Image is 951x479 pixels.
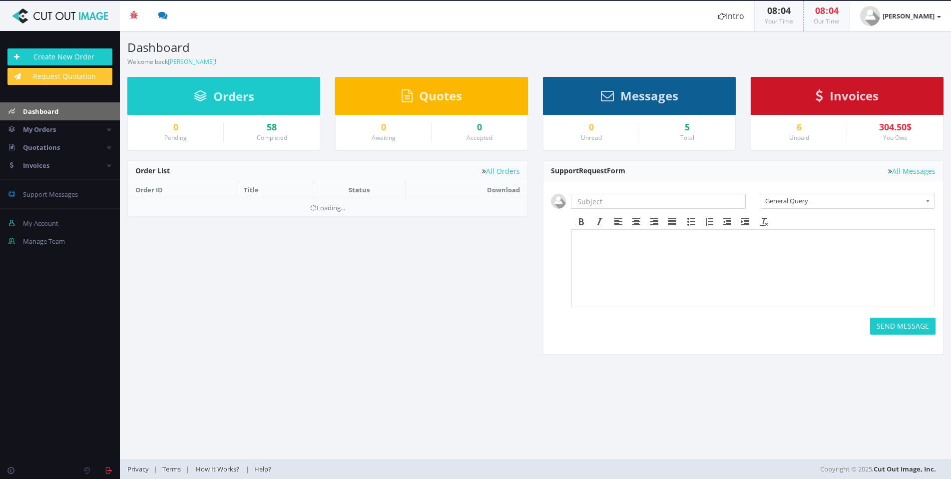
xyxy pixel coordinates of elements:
span: 04 [829,4,839,16]
small: Unread [581,133,602,142]
span: Quotes [419,87,462,104]
th: Status [313,181,406,199]
strong: [PERSON_NAME] [883,11,935,20]
a: How It Works? [189,465,246,474]
img: timthumb.php [860,6,880,26]
a: Create New Order [7,48,112,65]
th: Title [236,181,313,199]
a: Orders [194,94,254,103]
a: All Messages [888,167,936,175]
div: 304.50$ [855,122,936,132]
span: Support Form [551,166,625,175]
span: Orders [213,88,254,104]
a: 0 [135,122,216,132]
small: Accepted [467,133,492,142]
span: Messages [620,87,678,104]
small: Your Time [765,17,793,25]
div: Italic [590,215,608,228]
span: 04 [781,4,791,16]
a: 58 [231,122,312,132]
div: Decrease indent [718,215,736,228]
span: My Account [23,219,58,228]
span: Invoices [830,87,879,104]
a: Request Quotation [7,68,112,85]
a: Messages [601,93,678,102]
div: Clear formatting [755,215,773,228]
div: Align right [645,215,663,228]
a: Privacy [127,465,154,474]
a: 0 [439,122,520,132]
div: 5 [647,122,728,132]
span: General Query [765,194,921,207]
small: Pending [164,133,187,142]
iframe: Rich Text Area. Press ALT-F9 for menu. Press ALT-F10 for toolbar. Press ALT-0 for help [572,230,935,307]
span: : [825,4,829,16]
small: Total [680,133,694,142]
div: Bold [572,215,590,228]
div: Increase indent [736,215,754,228]
a: Quotes [402,93,462,102]
div: Numbered list [700,215,718,228]
span: 08 [767,4,777,16]
span: Support Messages [23,190,78,199]
span: Quotations [23,143,60,152]
span: Copyright © 2025, [820,464,936,474]
div: Justify [663,215,681,228]
span: My Orders [23,125,56,134]
a: 0 [343,122,424,132]
small: You Owe [883,133,908,142]
span: How It Works? [196,465,239,474]
span: Dashboard [23,107,58,116]
div: Align left [609,215,627,228]
td: Loading... [128,199,527,216]
img: user_default.jpg [551,194,566,209]
div: Align center [627,215,645,228]
th: Download [406,181,527,199]
span: Invoices [23,161,49,170]
span: Order List [135,166,170,175]
a: All Orders [482,167,520,175]
a: 6 [759,122,839,132]
small: Awaiting [372,133,396,142]
span: Request [579,166,607,175]
small: Completed [257,133,287,142]
small: Unpaid [789,133,809,142]
div: Bullet list [682,215,700,228]
small: Our Time [814,17,840,25]
a: Invoices [816,93,879,102]
a: [PERSON_NAME] [168,57,215,66]
span: : [777,4,781,16]
img: Cut Out Image [7,8,112,23]
a: 0 [551,122,631,132]
a: Cut Out Image, Inc. [874,465,936,474]
span: 08 [815,4,825,16]
a: Help? [249,465,276,474]
th: Order ID [128,181,236,199]
a: [PERSON_NAME] [850,1,951,31]
input: Subject [571,194,746,209]
button: SEND MESSAGE [870,318,936,335]
a: Intro [708,1,754,31]
a: Terms [157,465,186,474]
span: Manage Team [23,237,65,246]
div: | | | [127,459,671,479]
small: Welcome back ! [127,57,216,66]
h3: Dashboard [127,41,528,54]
